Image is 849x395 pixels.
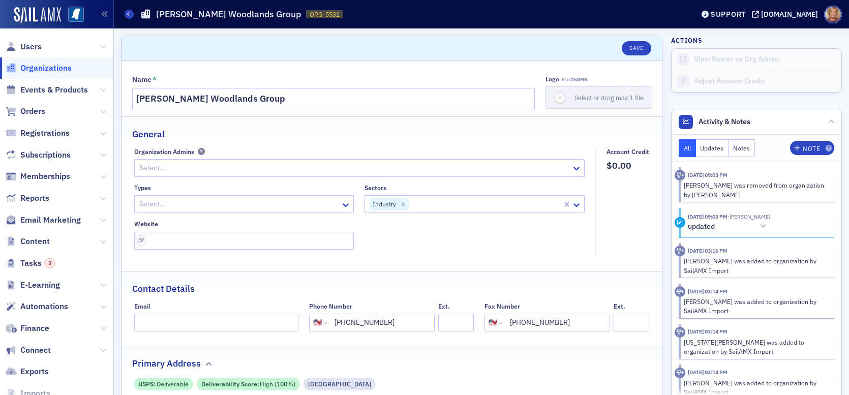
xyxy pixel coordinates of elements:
[803,146,820,151] div: Note
[6,215,81,226] a: Email Marketing
[696,139,729,157] button: Updates
[688,171,727,178] time: 6/23/2025 09:03 PM
[201,379,260,388] span: Deliverability Score :
[684,180,828,199] div: [PERSON_NAME] was removed from organization by [PERSON_NAME]
[574,94,644,102] span: Select or drag max 1 file
[675,327,685,338] div: Activity
[688,288,727,295] time: 5/5/2025 03:14 PM
[6,106,45,117] a: Orders
[752,11,822,18] button: [DOMAIN_NAME]
[6,63,72,74] a: Organizations
[6,301,68,312] a: Automations
[138,379,157,388] span: USPS :
[20,258,55,269] span: Tasks
[484,302,520,310] div: Fax Number
[20,236,50,247] span: Content
[761,10,818,19] div: [DOMAIN_NAME]
[132,282,195,295] h2: Contact Details
[729,139,755,157] button: Notes
[6,258,55,269] a: Tasks3
[68,7,84,22] img: SailAMX
[6,41,42,52] a: Users
[44,258,55,268] div: 3
[688,213,727,220] time: 6/23/2025 09:03 PM
[790,141,834,155] button: Note
[20,41,42,52] span: Users
[20,171,70,182] span: Memberships
[20,345,51,356] span: Connect
[607,159,649,172] span: $0.00
[134,302,150,310] div: Email
[545,86,651,109] button: Select or drag max 1 file
[20,84,88,96] span: Events & Products
[132,128,165,141] h2: General
[20,106,45,117] span: Orders
[14,7,61,23] img: SailAMX
[672,70,841,92] a: Adjust Account Credit
[684,256,828,275] div: [PERSON_NAME] was added to organization by SailAMX Import
[824,6,842,23] span: Profile
[675,170,685,180] div: Activity
[607,148,649,156] div: Account Credit
[438,302,450,310] div: Ext.
[20,149,71,161] span: Subscriptions
[614,302,625,310] div: Ext.
[6,193,49,204] a: Reports
[684,338,828,356] div: [US_STATE][PERSON_NAME] was added to organization by SailAMX Import
[6,128,70,139] a: Registrations
[684,297,828,316] div: [PERSON_NAME] was added to organization by SailAMX Import
[310,10,340,19] span: ORG-5531
[20,128,70,139] span: Registrations
[134,148,194,156] div: Organization Admins
[6,236,50,247] a: Content
[688,369,727,376] time: 5/5/2025 03:14 PM
[699,116,750,127] span: Activity & Notes
[20,63,72,74] span: Organizations
[197,378,300,390] div: Deliverability Score: High (100%)
[679,139,696,157] button: All
[132,357,201,370] h2: Primary Address
[675,368,685,378] div: Activity
[688,222,715,231] h5: updated
[545,75,559,83] div: Logo
[365,184,386,192] div: Sectors
[675,286,685,297] div: Activity
[132,75,151,84] div: Name
[6,345,51,356] a: Connect
[6,84,88,96] a: Events & Products
[20,301,68,312] span: Automations
[20,280,60,291] span: E-Learning
[6,366,49,377] a: Exports
[688,247,727,254] time: 5/5/2025 03:16 PM
[6,149,71,161] a: Subscriptions
[20,193,49,204] span: Reports
[571,76,587,83] span: 250MB
[489,317,497,328] div: 🇺🇸
[20,366,49,377] span: Exports
[6,280,60,291] a: E-Learning
[134,184,151,192] div: Types
[671,36,703,45] h4: Actions
[562,76,587,83] span: Max
[156,8,301,20] h1: [PERSON_NAME] Woodlands Group
[675,246,685,256] div: Activity
[688,328,727,335] time: 5/5/2025 03:14 PM
[711,10,746,19] div: Support
[370,198,398,210] div: Industry
[6,323,49,334] a: Finance
[398,198,409,210] div: Remove Industry
[134,220,158,228] div: Website
[688,221,770,232] button: updated
[694,77,836,86] div: Adjust Account Credit
[153,76,157,83] abbr: This field is required
[727,213,770,220] span: Holly Roberts
[20,215,81,226] span: Email Marketing
[313,317,322,328] div: 🇺🇸
[304,378,376,390] div: Commercial Street
[61,7,84,24] a: View Homepage
[6,171,70,182] a: Memberships
[622,41,651,55] button: Save
[309,302,352,310] div: Phone Number
[675,217,685,228] div: Update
